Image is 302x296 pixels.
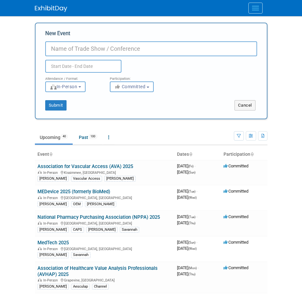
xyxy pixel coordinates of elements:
[37,227,69,233] div: [PERSON_NAME]
[35,149,174,160] th: Event
[38,171,42,174] img: In-Person Event
[37,201,69,207] div: [PERSON_NAME]
[92,284,109,290] div: Channel
[35,5,67,12] img: ExhibitDay
[234,100,255,111] button: Cancel
[37,246,172,251] div: [GEOGRAPHIC_DATA], [GEOGRAPHIC_DATA]
[71,176,102,182] div: Vascular Access
[189,152,192,157] a: Sort by Start Date
[114,84,146,89] span: Committed
[45,60,121,73] input: Start Date - End Date
[38,196,42,199] img: In-Person Event
[177,189,197,194] span: [DATE]
[188,196,197,199] span: (Wed)
[71,284,90,290] div: Aesculap
[74,131,102,143] a: Past100
[188,241,195,244] span: (Sun)
[38,221,42,225] img: In-Person Event
[45,30,70,40] label: New Event
[188,272,195,276] span: (Thu)
[38,278,42,281] img: In-Person Event
[188,171,195,174] span: (Sun)
[177,265,199,270] span: [DATE]
[224,265,248,270] span: Committed
[43,196,60,200] span: In-Person
[177,246,197,251] span: [DATE]
[37,220,172,226] div: [GEOGRAPHIC_DATA], [GEOGRAPHIC_DATA]
[37,240,69,246] a: MedTech 2025
[177,164,195,168] span: [DATE]
[71,201,83,207] div: OEM
[86,227,118,233] div: [PERSON_NAME]
[177,195,197,200] span: [DATE]
[89,134,97,139] span: 100
[188,221,195,225] span: (Thu)
[224,214,248,219] span: Committed
[37,170,172,175] div: Kissimmee, [GEOGRAPHIC_DATA]
[188,215,195,219] span: (Tue)
[43,221,60,226] span: In-Person
[196,240,197,245] span: -
[224,189,248,194] span: Committed
[110,73,165,81] div: Participation:
[45,41,257,56] input: Name of Trade Show / Conference
[61,134,68,139] span: 40
[174,149,221,160] th: Dates
[221,149,267,160] th: Participation
[85,201,116,207] div: [PERSON_NAME]
[188,190,195,193] span: (Tue)
[177,220,195,225] span: [DATE]
[224,240,248,245] span: Committed
[43,247,60,251] span: In-Person
[177,170,195,174] span: [DATE]
[177,240,197,245] span: [DATE]
[177,271,195,276] span: [DATE]
[37,164,133,169] a: Association for Vascular Access (AVA) 2025
[120,227,139,233] div: Savannah
[50,84,78,89] span: In-Person
[110,81,154,92] button: Committed
[196,214,197,219] span: -
[35,131,73,143] a: Upcoming40
[37,189,110,195] a: MEDevice 2025 (formerly BioMed)
[45,81,86,92] button: In-Person
[196,189,197,194] span: -
[49,152,52,157] a: Sort by Event Name
[37,252,69,258] div: [PERSON_NAME]
[37,176,69,182] div: [PERSON_NAME]
[188,247,197,250] span: (Wed)
[43,278,60,282] span: In-Person
[37,195,172,200] div: [GEOGRAPHIC_DATA], [GEOGRAPHIC_DATA]
[188,266,197,270] span: (Mon)
[71,227,84,233] div: CAPS
[45,73,100,81] div: Attendance / Format:
[71,252,90,258] div: Savannah
[37,284,69,290] div: [PERSON_NAME]
[248,3,263,14] button: Menu
[45,100,67,111] button: Submit
[250,152,254,157] a: Sort by Participation Type
[104,176,136,182] div: [PERSON_NAME]
[43,171,60,175] span: In-Person
[198,265,199,270] span: -
[37,277,172,282] div: Grapevine, [GEOGRAPHIC_DATA]
[224,164,248,168] span: Committed
[38,247,42,250] img: In-Person Event
[37,265,158,277] a: Association of Healthcare Value Analysis Professionals (AVHAP) 2025
[188,164,193,168] span: (Fri)
[37,214,160,220] a: National Pharmacy Purchasing Association (NPPA) 2025
[177,214,197,219] span: [DATE]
